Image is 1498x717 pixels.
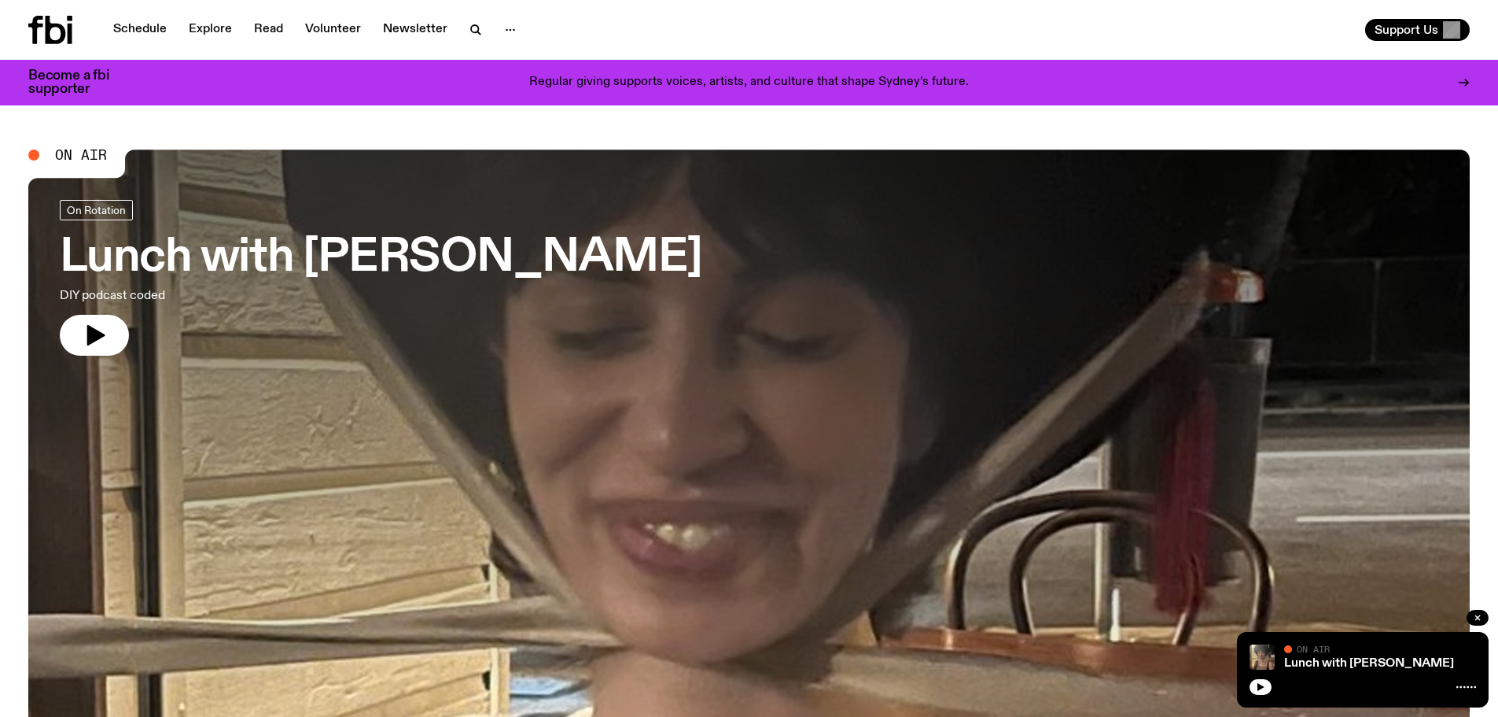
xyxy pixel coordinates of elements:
span: On Air [1297,644,1330,654]
a: Newsletter [374,19,457,41]
p: Regular giving supports voices, artists, and culture that shape Sydney’s future. [529,76,969,90]
h3: Lunch with [PERSON_NAME] [60,236,702,280]
a: Volunteer [296,19,370,41]
button: Support Us [1365,19,1470,41]
span: On Rotation [67,204,126,216]
a: Lunch with [PERSON_NAME]DIY podcast coded [60,200,702,356]
a: Explore [179,19,241,41]
a: Lunch with [PERSON_NAME] [1284,657,1454,670]
span: Support Us [1375,23,1438,37]
h3: Become a fbi supporter [28,69,129,96]
span: On Air [55,148,107,162]
p: DIY podcast coded [60,286,462,305]
a: Read [245,19,293,41]
a: On Rotation [60,200,133,220]
a: Schedule [104,19,176,41]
